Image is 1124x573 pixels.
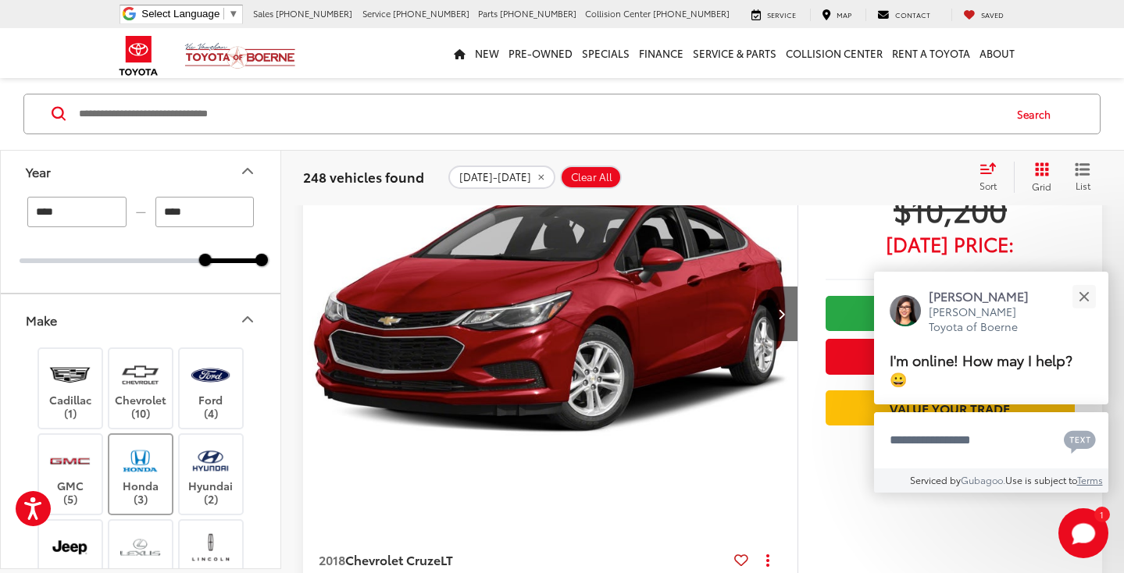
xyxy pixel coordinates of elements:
[26,164,51,179] div: Year
[979,179,997,192] span: Sort
[448,165,555,189] button: remove 2018-2025
[155,197,255,227] input: maximum
[1002,94,1073,133] button: Search
[180,443,243,506] label: Hyundai (2)
[826,390,1075,425] a: Value Your Trade
[27,197,127,227] input: minimum
[48,356,91,393] img: Vic Vaughan Toyota of Boerne in Boerne, TX)
[26,312,57,327] div: Make
[441,550,453,568] span: LT
[826,339,1075,374] button: Get Price Now
[1063,162,1102,193] button: List View
[189,443,232,479] img: Vic Vaughan Toyota of Boerne in Boerne, TX)
[887,28,975,78] a: Rent a Toyota
[500,7,576,20] span: [PHONE_NUMBER]
[826,189,1075,228] span: $10,200
[975,28,1019,78] a: About
[470,28,504,78] a: New
[48,443,91,479] img: Vic Vaughan Toyota of Boerne in Boerne, TX)
[131,205,151,219] span: —
[302,128,799,500] img: 2018 Chevrolet Cruze LT
[972,162,1014,193] button: Select sort value
[319,551,728,568] a: 2018Chevrolet CruzeLT
[1059,422,1101,457] button: Chat with SMS
[585,7,651,20] span: Collision Center
[141,8,219,20] span: Select Language
[180,356,243,419] label: Ford (4)
[109,443,173,506] label: Honda (3)
[362,7,391,20] span: Service
[910,473,961,486] span: Serviced by
[393,7,469,20] span: [PHONE_NUMBER]
[184,42,296,69] img: Vic Vaughan Toyota of Boerne
[1032,180,1051,193] span: Grid
[238,162,257,180] div: Year
[865,9,942,21] a: Contact
[929,304,1044,335] p: [PERSON_NAME] Toyota of Boerne
[826,296,1075,331] a: Check Availability
[571,171,612,183] span: Clear All
[1058,508,1108,558] button: Toggle Chat Window
[302,128,799,499] div: 2018 Chevrolet Cruze LT 0
[478,7,498,20] span: Parts
[874,412,1108,468] textarea: Type your message
[109,30,168,81] img: Toyota
[253,7,273,20] span: Sales
[319,550,345,568] span: 2018
[951,9,1015,21] a: My Saved Vehicles
[119,443,162,479] img: Vic Vaughan Toyota of Boerne in Boerne, TX)
[449,28,470,78] a: Home
[1077,473,1103,486] a: Terms
[890,349,1072,389] span: I'm online! How may I help? 😀
[961,473,1005,486] a: Gubagoo.
[1067,279,1101,313] button: Close
[223,8,224,20] span: ​
[1075,179,1090,192] span: List
[766,286,798,341] button: Next image
[634,28,688,78] a: Finance
[504,28,577,78] a: Pre-Owned
[1058,508,1108,558] svg: Start Chat
[276,7,352,20] span: [PHONE_NUMBER]
[929,287,1044,304] p: [PERSON_NAME]
[981,9,1004,20] span: Saved
[48,529,91,565] img: Vic Vaughan Toyota of Boerne in Boerne, TX)
[303,167,424,186] span: 248 vehicles found
[653,7,730,20] span: [PHONE_NUMBER]
[1,294,282,345] button: MakeMake
[766,553,769,566] span: dropdown dots
[1014,162,1063,193] button: Grid View
[688,28,781,78] a: Service & Parts: Opens in a new tab
[781,28,887,78] a: Collision Center
[77,95,1002,133] input: Search by Make, Model, or Keyword
[740,9,808,21] a: Service
[141,8,238,20] a: Select Language​
[39,443,102,506] label: GMC (5)
[1,146,282,197] button: YearYear
[189,529,232,565] img: Vic Vaughan Toyota of Boerne in Boerne, TX)
[810,9,863,21] a: Map
[238,310,257,329] div: Make
[577,28,634,78] a: Specials
[119,529,162,565] img: Vic Vaughan Toyota of Boerne in Boerne, TX)
[459,171,531,183] span: [DATE]-[DATE]
[837,9,851,20] span: Map
[826,236,1075,251] span: [DATE] Price:
[755,546,782,573] button: Actions
[895,9,930,20] span: Contact
[228,8,238,20] span: ▼
[1064,429,1096,454] svg: Text
[345,550,441,568] span: Chevrolet Cruze
[767,9,796,20] span: Service
[302,128,799,499] a: 2018 Chevrolet Cruze LT2018 Chevrolet Cruze LT2018 Chevrolet Cruze LT2018 Chevrolet Cruze LT
[1005,473,1077,486] span: Use is subject to
[39,356,102,419] label: Cadillac (1)
[560,165,622,189] button: Clear All
[874,272,1108,493] div: Close[PERSON_NAME][PERSON_NAME] Toyota of BoerneI'm online! How may I help? 😀Type your messageCha...
[1100,511,1104,518] span: 1
[189,356,232,393] img: Vic Vaughan Toyota of Boerne in Boerne, TX)
[109,356,173,419] label: Chevrolet (10)
[119,356,162,393] img: Vic Vaughan Toyota of Boerne in Boerne, TX)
